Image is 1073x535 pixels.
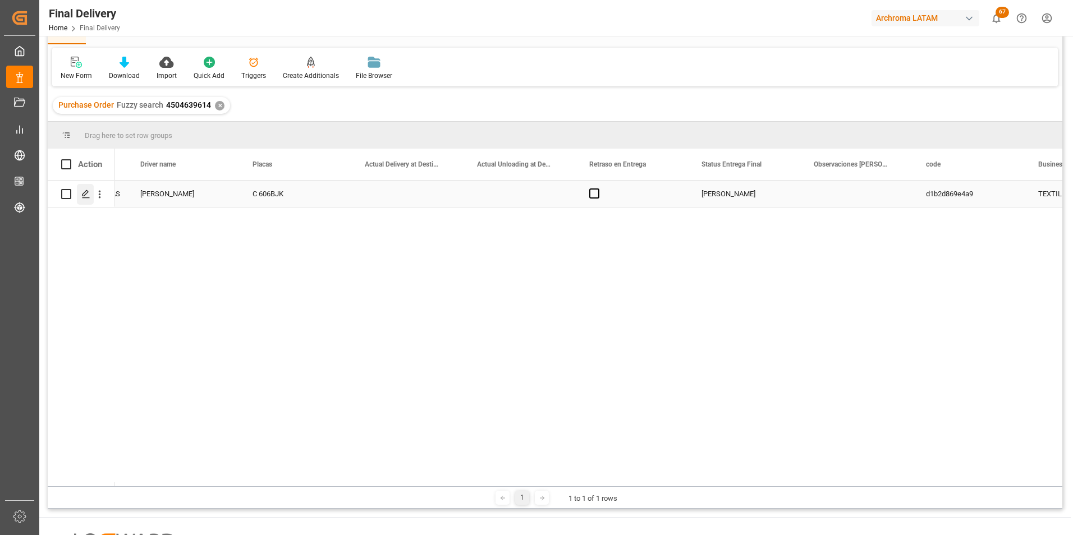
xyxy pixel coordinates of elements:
div: [PERSON_NAME] [701,181,787,207]
div: File Browser [356,71,392,81]
span: code [926,160,941,168]
span: Actual Unloading at Destination [477,160,552,168]
span: Placas [253,160,272,168]
div: Quick Add [194,71,224,81]
span: Retraso en Entrega [589,160,646,168]
div: New Form [61,71,92,81]
div: Press SPACE to select this row. [48,181,115,207]
span: Fuzzy search [117,100,163,109]
a: Home [49,24,67,32]
div: Import [157,71,177,81]
div: 1 to 1 of 1 rows [568,493,617,504]
div: Create Additionals [283,71,339,81]
button: Help Center [1009,6,1034,31]
div: Triggers [241,71,266,81]
span: Purchase Order [58,100,114,109]
div: Action [78,159,102,169]
div: Archroma LATAM [872,10,979,26]
button: show 67 new notifications [984,6,1009,31]
div: [PERSON_NAME] [127,181,239,207]
span: Drag here to set row groups [85,131,172,140]
div: 1 [515,491,529,505]
span: Observaciones [PERSON_NAME] última milla [814,160,889,168]
span: Actual Delivery at Destination (RD) [365,160,440,168]
div: Download [109,71,140,81]
div: ✕ [215,101,224,110]
button: Archroma LATAM [872,7,984,29]
div: Final Delivery [49,5,120,22]
span: 4504639614 [166,100,211,109]
div: d1b2d869e4a9 [912,181,1025,207]
div: C 606BJK [239,181,351,207]
span: Status Entrega Final [701,160,762,168]
span: 67 [996,7,1009,18]
span: Driver name [140,160,176,168]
